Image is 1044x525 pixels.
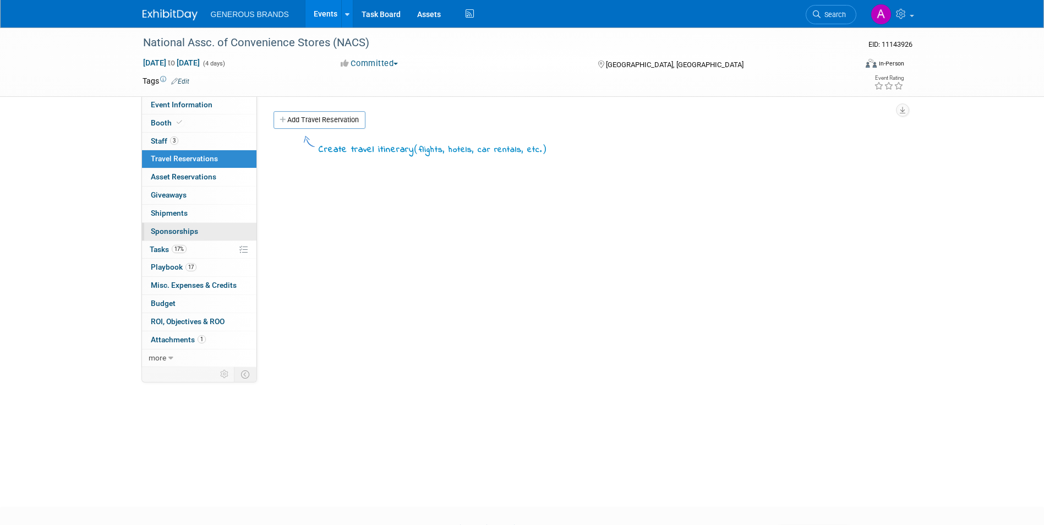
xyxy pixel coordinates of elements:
[151,154,218,163] span: Travel Reservations
[142,150,256,168] a: Travel Reservations
[151,136,178,145] span: Staff
[868,40,912,48] span: Event ID: 11143926
[166,58,177,67] span: to
[142,331,256,349] a: Attachments1
[143,75,189,86] td: Tags
[319,142,547,157] div: Create travel itinerary
[215,367,234,381] td: Personalize Event Tab Strip
[151,281,237,289] span: Misc. Expenses & Credits
[171,78,189,85] a: Edit
[143,9,198,20] img: ExhibitDay
[142,114,256,132] a: Booth
[142,223,256,240] a: Sponsorships
[142,313,256,331] a: ROI, Objectives & ROO
[177,119,182,125] i: Booth reservation complete
[151,100,212,109] span: Event Information
[142,241,256,259] a: Tasks17%
[139,33,840,53] div: National Assc. of Convenience Stores (NACS)
[142,205,256,222] a: Shipments
[419,144,542,156] span: flights, hotels, car rentals, etc.
[414,143,419,154] span: (
[791,57,905,74] div: Event Format
[149,353,166,362] span: more
[142,96,256,114] a: Event Information
[142,349,256,367] a: more
[151,299,176,308] span: Budget
[202,60,225,67] span: (4 days)
[151,209,188,217] span: Shipments
[142,295,256,313] a: Budget
[542,143,547,154] span: )
[150,245,187,254] span: Tasks
[151,172,216,181] span: Asset Reservations
[878,59,904,68] div: In-Person
[142,277,256,294] a: Misc. Expenses & Credits
[198,335,206,343] span: 1
[151,227,198,236] span: Sponsorships
[806,5,856,24] a: Search
[337,58,402,69] button: Committed
[211,10,289,19] span: GENEROUS BRANDS
[142,187,256,204] a: Giveaways
[142,133,256,150] a: Staff3
[871,4,892,25] img: Astrid Aguayo
[172,245,187,253] span: 17%
[234,367,256,381] td: Toggle Event Tabs
[185,263,196,271] span: 17
[151,317,225,326] span: ROI, Objectives & ROO
[151,335,206,344] span: Attachments
[821,10,846,19] span: Search
[143,58,200,68] span: [DATE] [DATE]
[874,75,904,81] div: Event Rating
[866,59,877,68] img: Format-Inperson.png
[151,262,196,271] span: Playbook
[274,111,365,129] a: Add Travel Reservation
[151,190,187,199] span: Giveaways
[151,118,184,127] span: Booth
[606,61,744,69] span: [GEOGRAPHIC_DATA], [GEOGRAPHIC_DATA]
[142,259,256,276] a: Playbook17
[170,136,178,145] span: 3
[142,168,256,186] a: Asset Reservations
